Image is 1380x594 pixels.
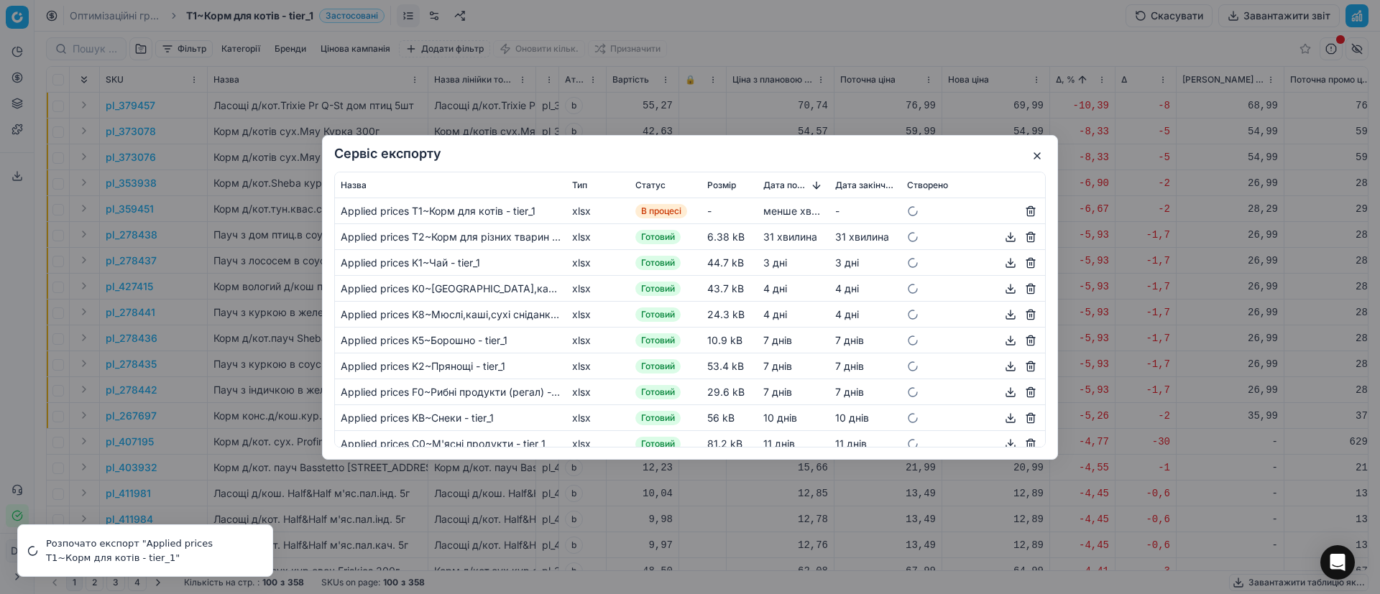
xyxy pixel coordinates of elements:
div: Applied prices K0~[GEOGRAPHIC_DATA],какао - tier_1 [341,281,561,295]
span: 3 днi [763,256,787,268]
div: 44.7 kB [707,255,752,269]
div: 53.4 kB [707,358,752,373]
div: Applied prices C0~М'ясні продукти - tier_1 [341,436,561,450]
span: Тип [572,179,587,190]
div: 24.3 kB [707,307,752,321]
span: Назва [341,179,367,190]
span: Готовий [635,282,681,296]
span: 4 днi [763,282,787,294]
span: Дата закінчення [835,179,896,190]
span: 11 днів [835,437,867,449]
div: - [707,203,752,218]
span: Статус [635,179,666,190]
span: менше хвилини [763,204,840,216]
span: Розмір [707,179,736,190]
div: 81.2 kB [707,436,752,450]
span: Готовий [635,256,681,270]
span: 10 днів [835,411,869,423]
div: 10.9 kB [707,333,752,347]
div: xlsx [572,384,624,399]
span: Готовий [635,359,681,373]
h2: Сервіс експорту [334,147,1046,160]
span: Готовий [635,385,681,399]
span: В процесі [635,204,687,218]
span: Готовий [635,307,681,322]
div: 29.6 kB [707,384,752,399]
span: Готовий [635,230,681,244]
div: 56 kB [707,410,752,424]
div: Applied prices KB~Снеки - tier_1 [341,410,561,424]
span: 7 днів [763,333,792,345]
div: xlsx [572,281,624,295]
div: Applied prices F0~Рибні продукти (регал) - tier_1 [341,384,561,399]
div: xlsx [572,255,624,269]
div: xlsx [572,307,624,321]
span: 7 днів [763,385,792,397]
button: Sorted by Дата початку descending [809,177,824,192]
span: 7 днів [763,359,792,371]
span: 31 хвилина [763,230,817,242]
div: xlsx [572,436,624,450]
span: 7 днів [835,385,864,397]
div: Applied prices K1~Чай - tier_1 [341,255,561,269]
span: 10 днів [763,411,797,423]
span: 3 днi [835,256,859,268]
div: Applied prices K5~Борошно - tier_1 [341,333,561,347]
div: Applied prices T2~Корм для різних тварин - tier_1 [341,229,561,243]
div: xlsx [572,229,624,243]
div: xlsx [572,358,624,373]
span: 11 днів [763,437,795,449]
div: Applied prices T1~Корм для котів - tier_1 [341,203,561,218]
div: 6.38 kB [707,229,752,243]
span: 4 днi [835,282,859,294]
span: 31 хвилина [835,230,889,242]
span: Дата початку [763,179,809,190]
span: 7 днів [835,359,864,371]
span: Готовий [635,333,681,348]
div: xlsx [572,333,624,347]
span: Готовий [635,437,681,451]
div: 43.7 kB [707,281,752,295]
span: 4 днi [835,307,859,320]
div: xlsx [572,410,624,424]
td: - [829,198,901,224]
span: 7 днів [835,333,864,345]
span: Створено [907,179,948,190]
span: Готовий [635,411,681,425]
div: xlsx [572,203,624,218]
div: Applied prices K2~Прянощі - tier_1 [341,358,561,373]
div: Applied prices K8~Мюслі,каші,сухі сніданки,пластівці - tier_1 [341,307,561,321]
span: 4 днi [763,307,787,320]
